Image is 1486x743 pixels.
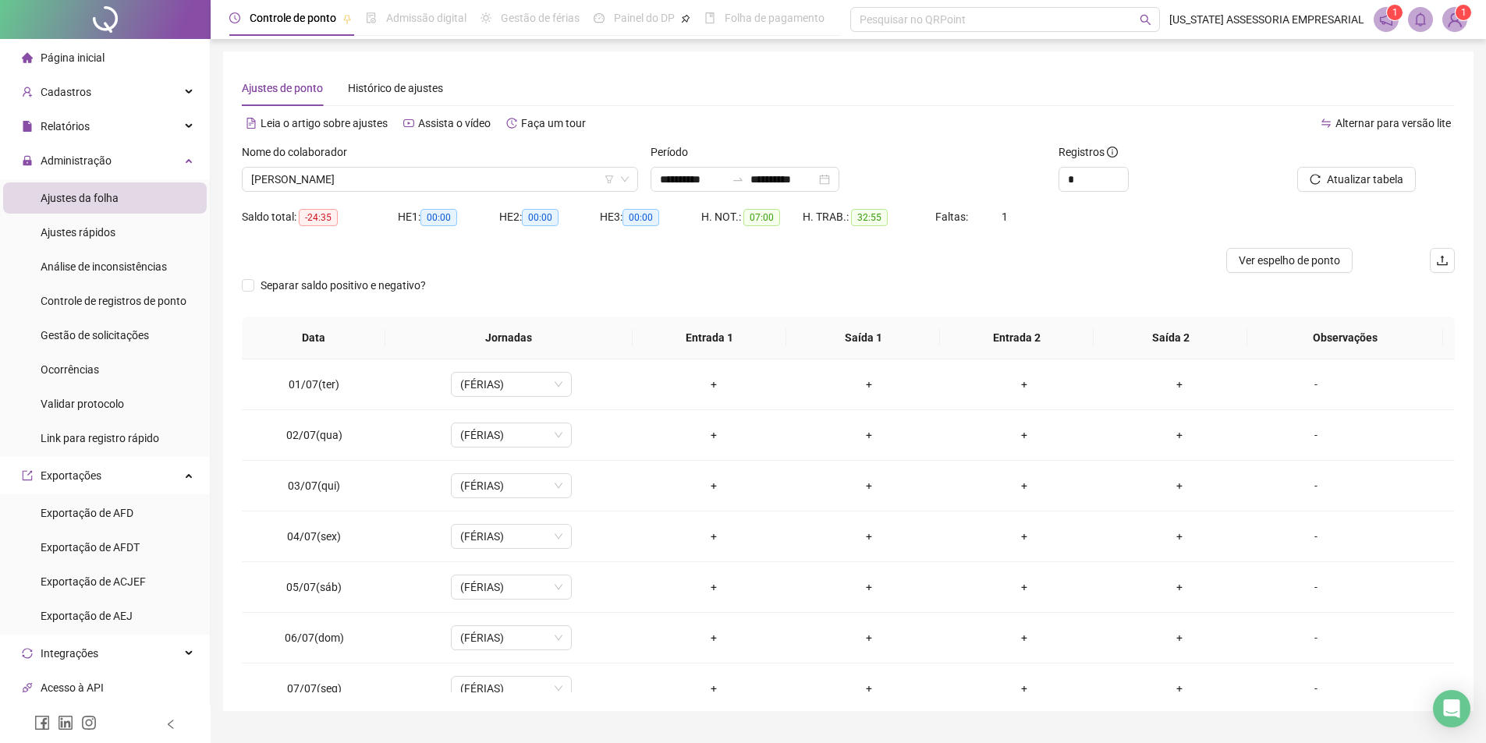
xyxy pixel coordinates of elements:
label: Período [651,143,698,161]
span: pushpin [342,14,352,23]
div: + [804,477,935,494]
span: 05/07(sáb) [286,581,342,593]
div: HE 3: [600,208,701,226]
span: Validar protocolo [41,398,124,410]
span: -24:35 [299,209,338,226]
span: Leia o artigo sobre ajustes [261,117,388,129]
button: Atualizar tabela [1297,167,1416,192]
span: Administração [41,154,112,167]
span: 00:00 [522,209,559,226]
span: lock [22,155,33,166]
div: + [804,376,935,393]
div: + [804,426,935,444]
span: filter [605,175,614,184]
span: swap [1321,118,1332,129]
span: Painel do DP [614,12,675,24]
span: pushpin [681,14,690,23]
div: HE 2: [499,208,601,226]
span: (FÉRIAS) [460,677,562,700]
span: Ver espelho de ponto [1239,252,1340,269]
span: reload [1310,174,1321,185]
span: dashboard [594,12,605,23]
div: - [1270,629,1362,646]
span: Exportação de AFDT [41,541,140,554]
span: notification [1379,12,1393,27]
span: Exportação de AFD [41,507,133,519]
div: + [649,578,779,596]
div: H. TRAB.: [803,208,935,226]
span: Página inicial [41,51,105,64]
span: (FÉRIAS) [460,626,562,649]
span: Folha de pagamento [725,12,825,24]
span: swap-right [732,173,744,186]
div: - [1270,376,1362,393]
span: Acesso à API [41,681,104,694]
span: Integrações [41,647,98,660]
span: 1 [1392,7,1398,18]
span: youtube [403,118,414,129]
span: home [22,52,33,63]
span: sync [22,648,33,659]
button: Ver espelho de ponto [1226,248,1353,273]
sup: Atualize o seu contato no menu Meus Dados [1456,5,1471,20]
div: + [1115,680,1245,697]
label: Nome do colaborador [242,143,357,161]
th: Jornadas [385,317,633,359]
span: 06/07(dom) [285,632,344,644]
span: 32:55 [851,209,888,226]
span: search [1140,14,1151,26]
div: + [649,528,779,545]
span: 02/07(qua) [286,429,342,441]
div: + [649,680,779,697]
span: Ocorrências [41,363,99,376]
span: left [165,719,176,730]
span: (FÉRIAS) [460,575,562,599]
span: file [22,121,33,132]
th: Saída 2 [1094,317,1247,359]
div: + [649,376,779,393]
div: + [959,477,1090,494]
span: user-add [22,87,33,97]
span: bell [1413,12,1427,27]
img: 89980 [1443,8,1466,31]
span: 1 [1002,211,1008,223]
span: Faça um tour [521,117,586,129]
span: Ajustes rápidos [41,226,115,239]
div: + [1115,629,1245,646]
div: + [804,578,935,596]
div: + [804,528,935,545]
span: Alternar para versão lite [1335,117,1451,129]
span: Separar saldo positivo e negativo? [254,277,432,294]
span: Relatórios [41,120,90,133]
span: upload [1436,254,1449,267]
div: + [804,680,935,697]
span: facebook [34,715,50,731]
th: Data [242,317,385,359]
span: Gestão de solicitações [41,329,149,341]
span: (FÉRIAS) [460,423,562,447]
span: Gestão de férias [501,12,580,24]
span: Ajustes da folha [41,192,119,204]
span: 03/07(qui) [288,479,340,492]
div: HE 1: [398,208,499,226]
div: + [649,629,779,646]
span: Exportação de AEJ [41,610,133,622]
span: down [620,175,630,184]
div: + [959,578,1090,596]
div: - [1270,528,1362,545]
div: + [649,477,779,494]
sup: 1 [1387,5,1403,20]
div: + [1115,477,1245,494]
div: Saldo total: [242,208,398,226]
span: 07/07(seg) [287,682,342,695]
span: (FÉRIAS) [460,373,562,396]
span: Atualizar tabela [1327,171,1403,188]
span: file-done [366,12,377,23]
span: (FÉRIAS) [460,525,562,548]
span: Faltas: [935,211,970,223]
span: linkedin [58,715,73,731]
div: + [804,629,935,646]
span: (FÉRIAS) [460,474,562,497]
span: Histórico de ajustes [348,82,443,94]
span: Registros [1059,143,1118,161]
